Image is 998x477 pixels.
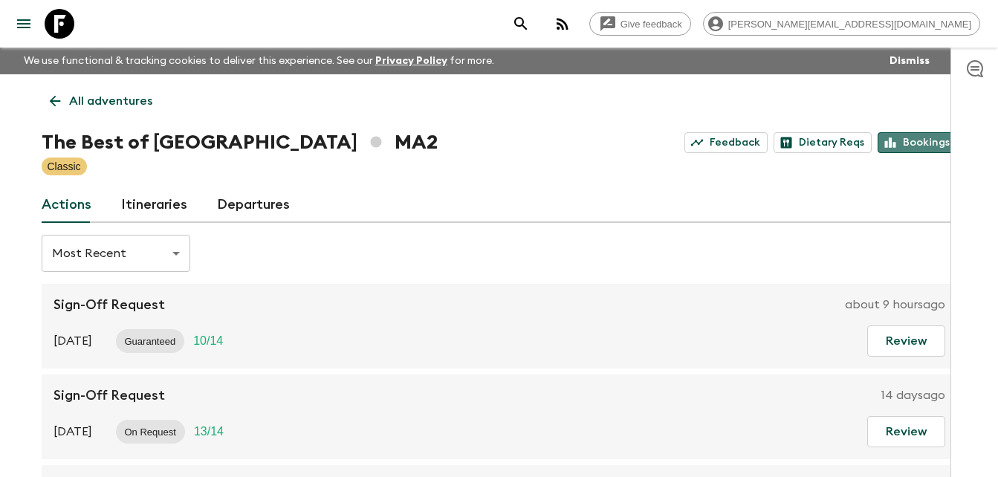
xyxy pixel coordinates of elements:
p: We use functional & tracking cookies to deliver this experience. See our for more. [18,48,500,74]
span: [PERSON_NAME][EMAIL_ADDRESS][DOMAIN_NAME] [720,19,979,30]
p: Sign-Off Request [54,386,165,404]
span: Guaranteed [116,336,185,347]
p: 13 / 14 [194,423,224,441]
button: Review [867,325,945,357]
div: Trip Fill [185,420,233,444]
button: Dismiss [886,51,933,71]
a: Bookings [878,132,957,153]
a: Itineraries [121,187,187,223]
div: Trip Fill [184,329,232,353]
span: On Request [116,426,185,438]
span: Give feedback [612,19,690,30]
a: All adventures [42,86,161,116]
a: Departures [217,187,290,223]
p: about 9 hours ago [845,296,945,314]
a: Feedback [684,132,768,153]
div: [PERSON_NAME][EMAIL_ADDRESS][DOMAIN_NAME] [703,12,980,36]
p: Classic [48,159,81,174]
a: Privacy Policy [375,56,447,66]
a: Dietary Reqs [774,132,872,153]
p: [DATE] [54,332,92,350]
button: menu [9,9,39,39]
button: Review [867,416,945,447]
p: Sign-Off Request [54,296,165,314]
p: [DATE] [54,423,92,441]
a: Give feedback [589,12,691,36]
h1: The Best of [GEOGRAPHIC_DATA] MA2 [42,128,438,158]
p: 10 / 14 [193,332,223,350]
a: Actions [42,187,91,223]
button: search adventures [506,9,536,39]
div: Most Recent [42,233,190,274]
p: All adventures [69,92,152,110]
p: 14 days ago [881,386,945,404]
